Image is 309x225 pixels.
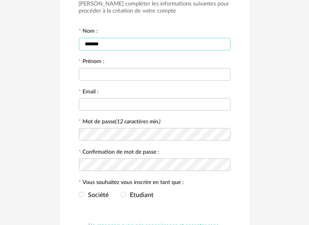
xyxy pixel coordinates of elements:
label: Prénom : [79,59,105,66]
i: (12 caractères min.) [116,119,161,125]
label: Mot de passe [83,119,161,125]
label: Vous souhaitez vous inscrire en tant que : [79,180,184,187]
label: Confirmation de mot de passe : [79,149,160,156]
label: Email : [79,89,99,96]
h3: [PERSON_NAME] compléter les informations suivantes pour procéder à la création de votre compte [79,0,230,15]
span: Société [84,192,109,198]
span: Etudiant [126,192,154,198]
label: Nom : [79,28,98,35]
